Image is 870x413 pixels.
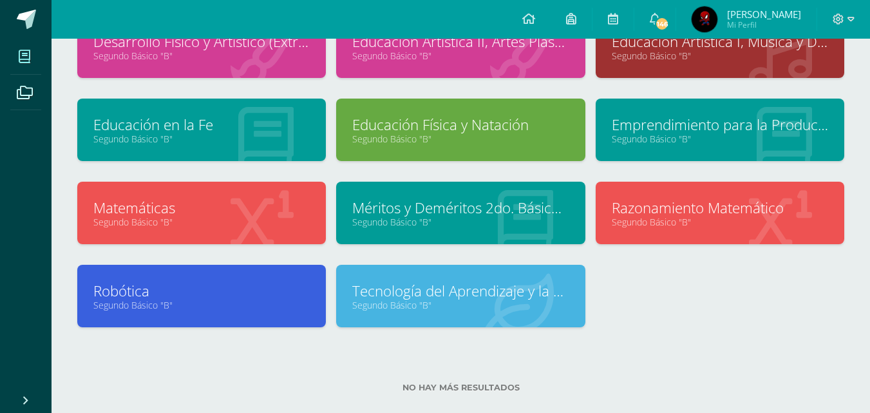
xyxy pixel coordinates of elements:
[727,19,801,30] span: Mi Perfil
[352,32,569,52] a: Educación Artística II, Artes Plásticas
[612,115,828,135] a: Emprendimiento para la Productividad
[352,281,569,301] a: Tecnología del Aprendizaje y la Comunicación (Informática)
[612,50,828,62] a: Segundo Básico "B"
[612,32,828,52] a: Educación Artística I, Música y Danza
[77,383,844,392] label: No hay más resultados
[612,133,828,145] a: Segundo Básico "B"
[93,115,310,135] a: Educación en la Fe
[93,281,310,301] a: Robótica
[692,6,717,32] img: 9165a96c010e96318cdf5547395c8d57.png
[352,133,569,145] a: Segundo Básico "B"
[352,50,569,62] a: Segundo Básico "B"
[352,198,569,218] a: Méritos y Deméritos 2do. Básico "B"
[93,216,310,228] a: Segundo Básico "B"
[93,299,310,311] a: Segundo Básico "B"
[93,198,310,218] a: Matemáticas
[612,216,828,228] a: Segundo Básico "B"
[352,299,569,311] a: Segundo Básico "B"
[352,216,569,228] a: Segundo Básico "B"
[352,115,569,135] a: Educación Física y Natación
[727,8,801,21] span: [PERSON_NAME]
[93,32,310,52] a: Desarrollo Físico y Artístico (Extracurricular)
[93,50,310,62] a: Segundo Básico "B"
[612,198,828,218] a: Razonamiento Matemático
[93,133,310,145] a: Segundo Básico "B"
[655,17,669,31] span: 146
